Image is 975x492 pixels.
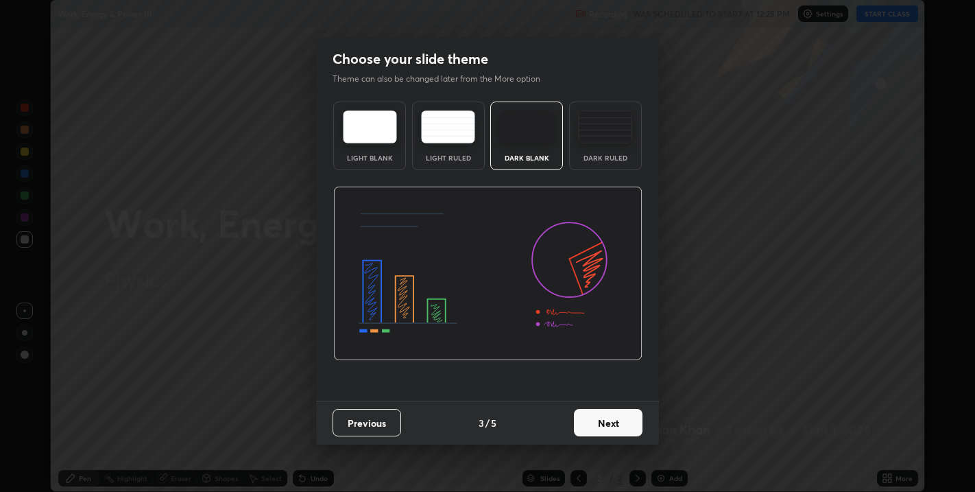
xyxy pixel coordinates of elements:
button: Next [574,409,642,436]
h4: 3 [479,416,484,430]
p: Theme can also be changed later from the More option [333,73,555,85]
h4: 5 [491,416,496,430]
img: darkRuledTheme.de295e13.svg [578,110,632,143]
div: Light Blank [342,154,397,161]
img: darkThemeBanner.d06ce4a2.svg [333,187,642,361]
img: lightRuledTheme.5fabf969.svg [421,110,475,143]
div: Dark Blank [499,154,554,161]
img: darkTheme.f0cc69e5.svg [500,110,554,143]
div: Dark Ruled [578,154,633,161]
h2: Choose your slide theme [333,50,488,68]
h4: / [485,416,490,430]
img: lightTheme.e5ed3b09.svg [343,110,397,143]
button: Previous [333,409,401,436]
div: Light Ruled [421,154,476,161]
